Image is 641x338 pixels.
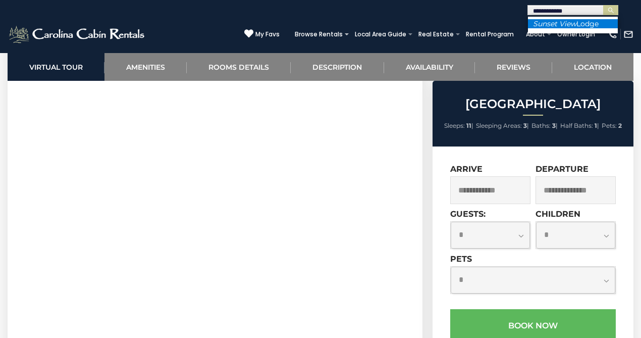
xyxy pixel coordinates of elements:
[618,122,622,129] strong: 2
[475,53,552,81] a: Reviews
[413,27,459,41] a: Real Estate
[291,53,384,81] a: Description
[560,122,593,129] span: Half Baths:
[290,27,348,41] a: Browse Rentals
[444,119,473,132] li: |
[595,122,597,129] strong: 1
[608,29,618,39] img: phone-regular-white.png
[187,53,291,81] a: Rooms Details
[536,164,589,174] label: Departure
[384,53,475,81] a: Availability
[528,19,618,28] li: Lodge
[476,122,522,129] span: Sleeping Areas:
[450,254,472,264] label: Pets
[444,122,465,129] span: Sleeps:
[255,30,280,39] span: My Favs
[523,122,527,129] strong: 3
[533,19,576,28] em: Sunset View
[531,122,551,129] span: Baths:
[435,98,631,111] h2: [GEOGRAPHIC_DATA]
[602,122,617,129] span: Pets:
[623,29,633,39] img: mail-regular-white.png
[244,29,280,39] a: My Favs
[560,119,599,132] li: |
[8,53,104,81] a: Virtual Tour
[536,209,580,219] label: Children
[521,27,550,41] a: About
[450,164,483,174] label: Arrive
[104,53,187,81] a: Amenities
[450,209,486,219] label: Guests:
[476,119,529,132] li: |
[552,27,600,41] a: Owner Login
[552,122,556,129] strong: 3
[8,24,147,44] img: White-1-2.png
[350,27,411,41] a: Local Area Guide
[466,122,471,129] strong: 11
[461,27,519,41] a: Rental Program
[531,119,558,132] li: |
[552,53,633,81] a: Location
